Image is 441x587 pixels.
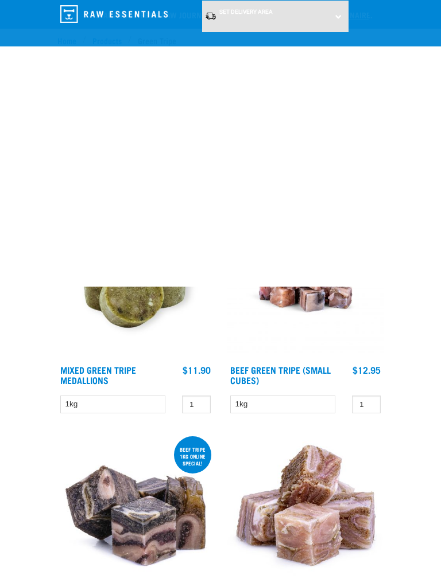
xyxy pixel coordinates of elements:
[219,9,273,15] span: Set Delivery Area
[205,11,216,21] img: van-moving.png
[48,57,393,287] img: blank image
[60,367,136,382] a: Mixed Green Tripe Medallions
[352,396,381,413] input: 1
[183,365,211,375] div: $11.90
[182,396,211,413] input: 1
[60,5,168,23] img: Raw Essentials Logo
[174,441,211,472] div: Beef tripe 1kg online special!
[353,365,381,375] div: $12.95
[230,367,331,382] a: Beef Green Tripe (Small Cubes)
